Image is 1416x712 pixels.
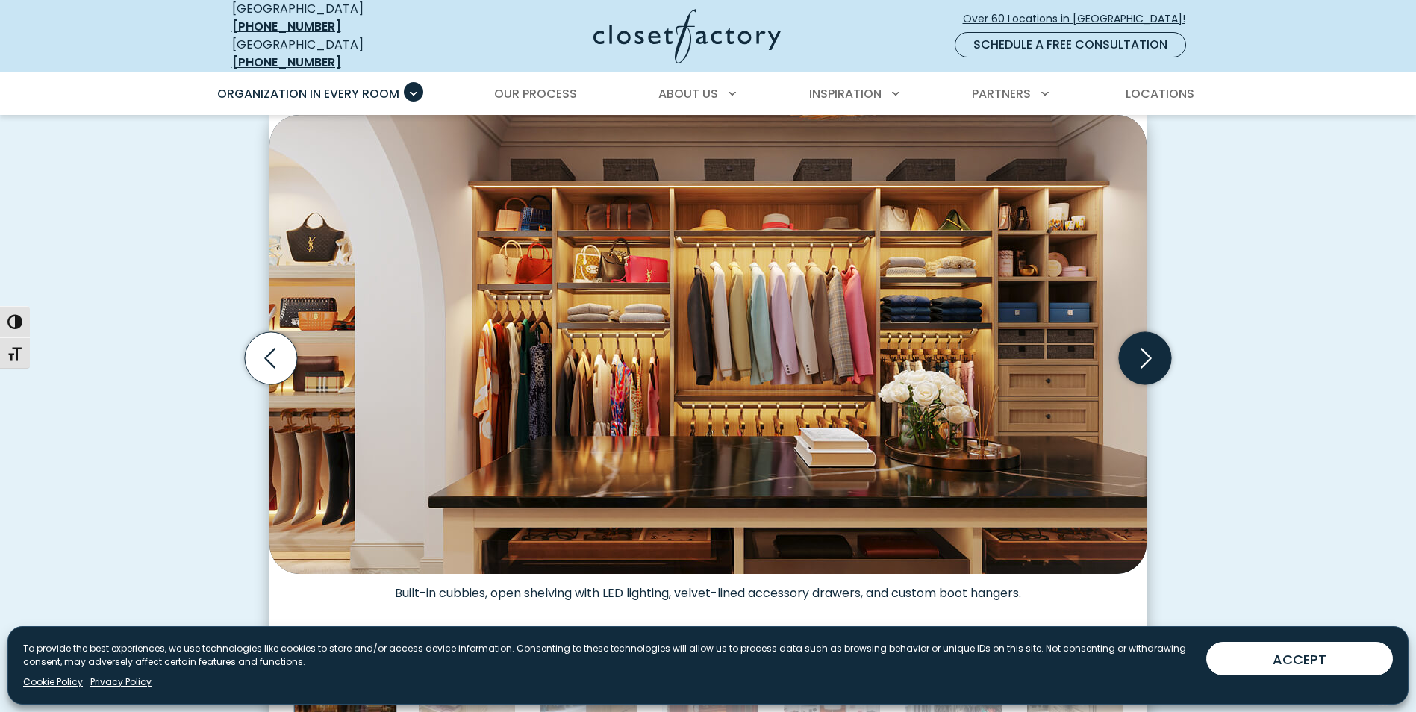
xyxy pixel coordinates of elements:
[269,115,1147,574] img: Upscale walk-in closet with a waterfall marble island, velvet-lined jewelry drawers, tiered hangi...
[658,85,718,102] span: About Us
[1206,642,1393,675] button: ACCEPT
[593,9,781,63] img: Closet Factory Logo
[239,326,303,390] button: Previous slide
[963,11,1197,27] span: Over 60 Locations in [GEOGRAPHIC_DATA]!
[232,18,341,35] a: [PHONE_NUMBER]
[1113,326,1177,390] button: Next slide
[207,73,1210,115] nav: Primary Menu
[232,54,341,71] a: [PHONE_NUMBER]
[23,642,1194,669] p: To provide the best experiences, we use technologies like cookies to store and/or access device i...
[232,36,449,72] div: [GEOGRAPHIC_DATA]
[1126,85,1194,102] span: Locations
[494,85,577,102] span: Our Process
[809,85,882,102] span: Inspiration
[972,85,1031,102] span: Partners
[23,675,83,689] a: Cookie Policy
[955,32,1186,57] a: Schedule a Free Consultation
[962,6,1198,32] a: Over 60 Locations in [GEOGRAPHIC_DATA]!
[217,85,399,102] span: Organization in Every Room
[90,675,152,689] a: Privacy Policy
[269,574,1147,601] figcaption: Built-in cubbies, open shelving with LED lighting, velvet-lined accessory drawers, and custom boo...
